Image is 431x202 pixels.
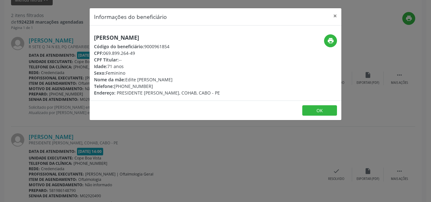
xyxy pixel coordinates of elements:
span: Nome da mãe: [94,77,125,83]
h5: Informações do beneficiário [94,13,167,21]
div: -- [94,56,220,63]
button: Close [329,8,341,24]
span: Telefone: [94,83,114,89]
span: CPF: [94,50,103,56]
span: CPF Titular: [94,57,119,63]
div: 069.899.264-49 [94,50,220,56]
span: Endereço: [94,90,115,96]
div: 9000961854 [94,43,220,50]
div: Feminino [94,70,220,76]
span: Código do beneficiário: [94,43,144,49]
span: Idade: [94,63,107,69]
span: Sexo: [94,70,106,76]
div: Edite [PERSON_NAME] [94,76,220,83]
i: print [327,37,334,44]
button: OK [302,105,337,116]
h5: [PERSON_NAME] [94,34,220,41]
button: print [324,34,337,47]
div: [PHONE_NUMBER] [94,83,220,89]
span: PRESIDENTE [PERSON_NAME], COHAB, CABO - PE [117,90,220,96]
div: 71 anos [94,63,220,70]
